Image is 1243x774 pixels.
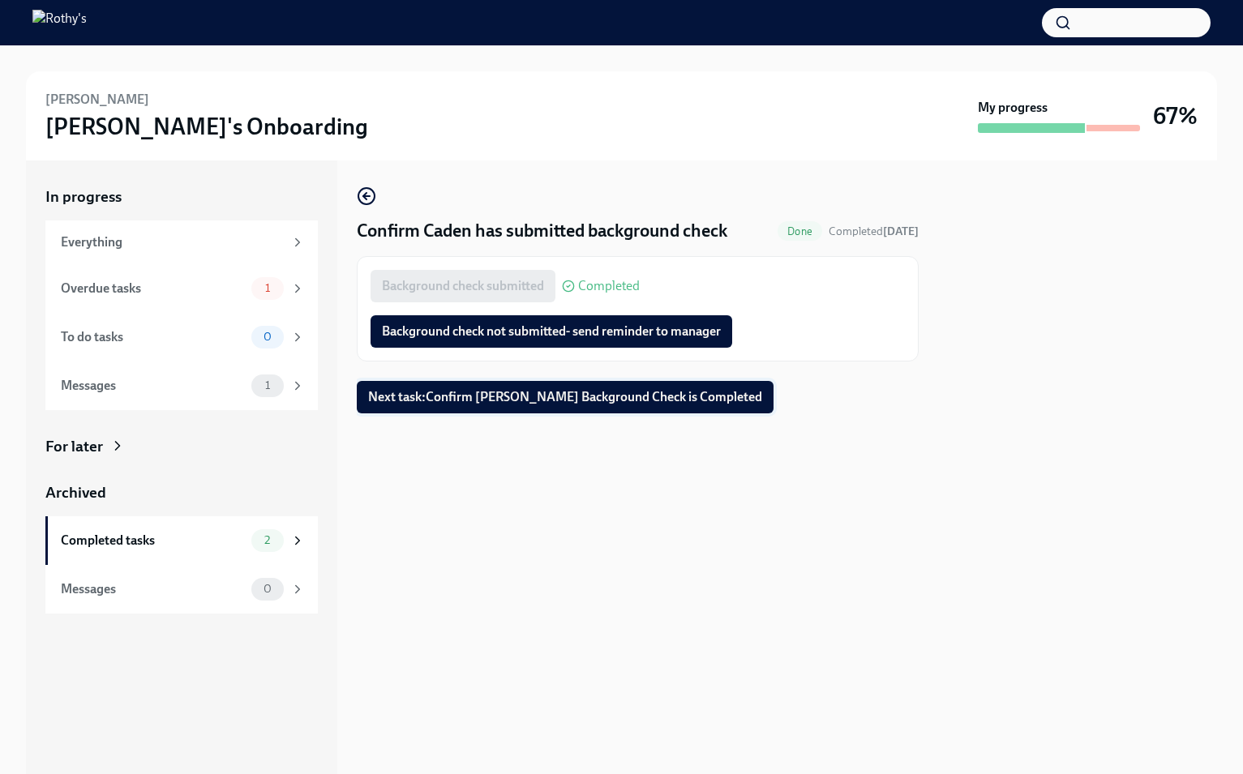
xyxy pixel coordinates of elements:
[61,280,245,297] div: Overdue tasks
[61,377,245,395] div: Messages
[357,381,774,413] button: Next task:Confirm [PERSON_NAME] Background Check is Completed
[883,225,919,238] strong: [DATE]
[61,233,284,251] div: Everything
[45,112,368,141] h3: [PERSON_NAME]'s Onboarding
[45,313,318,361] a: To do tasks0
[45,264,318,313] a: Overdue tasks1
[32,10,87,36] img: Rothy's
[45,516,318,565] a: Completed tasks2
[978,99,1048,117] strong: My progress
[61,328,245,346] div: To do tasks
[61,532,245,549] div: Completed tasks
[382,323,721,340] span: Background check not submitted- send reminder to manager
[1153,101,1198,130] h3: 67%
[255,282,280,294] span: 1
[371,315,732,348] button: Background check not submitted- send reminder to manager
[578,280,640,293] span: Completed
[45,186,318,207] a: In progress
[255,534,280,546] span: 2
[254,331,281,343] span: 0
[357,219,727,243] h4: Confirm Caden has submitted background check
[255,379,280,391] span: 1
[45,436,318,457] a: For later
[254,583,281,595] span: 0
[45,361,318,410] a: Messages1
[829,224,919,239] span: October 7th, 2025 09:23
[45,565,318,614] a: Messages0
[778,225,822,237] span: Done
[45,91,149,109] h6: [PERSON_NAME]
[45,436,103,457] div: For later
[829,225,919,238] span: Completed
[368,389,762,405] span: Next task : Confirm [PERSON_NAME] Background Check is Completed
[45,482,318,503] a: Archived
[45,220,318,264] a: Everything
[61,580,245,598] div: Messages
